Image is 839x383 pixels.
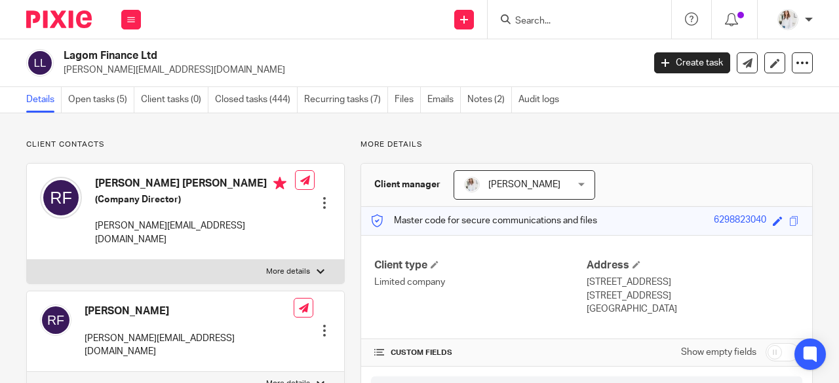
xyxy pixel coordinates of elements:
p: More details [266,266,310,277]
a: Files [395,87,421,113]
h5: (Company Director) [95,193,295,206]
p: [STREET_ADDRESS] [587,276,799,289]
i: Primary [273,177,286,190]
p: More details [361,139,813,150]
h4: CUSTOM FIELDS [374,348,587,358]
a: Closed tasks (444) [215,87,298,113]
h4: [PERSON_NAME] [85,304,294,318]
a: Audit logs [518,87,566,113]
img: svg%3E [40,177,82,219]
img: Pixie [26,10,92,28]
h2: Lagom Finance Ltd [64,49,520,63]
a: Details [26,87,62,113]
a: Open tasks (5) [68,87,134,113]
div: 6298823040 [714,213,766,228]
p: [GEOGRAPHIC_DATA] [587,302,799,316]
h4: Address [587,259,799,272]
h3: Client manager [374,178,440,191]
input: Search [514,16,632,27]
img: Daisy.JPG [464,177,480,192]
a: Recurring tasks (7) [304,87,388,113]
h4: Client type [374,259,587,272]
p: Client contacts [26,139,345,150]
p: Limited company [374,276,587,289]
p: [PERSON_NAME][EMAIL_ADDRESS][DOMAIN_NAME] [95,219,295,246]
p: Master code for secure communications and files [371,214,597,227]
h4: [PERSON_NAME] [PERSON_NAME] [95,177,295,193]
label: Show empty fields [681,346,756,359]
img: svg%3E [40,304,71,336]
p: [PERSON_NAME][EMAIL_ADDRESS][DOMAIN_NAME] [85,332,294,359]
span: [PERSON_NAME] [488,180,560,189]
p: [STREET_ADDRESS] [587,289,799,302]
a: Client tasks (0) [141,87,208,113]
a: Create task [654,52,730,73]
p: [PERSON_NAME][EMAIL_ADDRESS][DOMAIN_NAME] [64,64,634,77]
img: Daisy.JPG [777,9,798,30]
img: svg%3E [26,49,54,77]
a: Notes (2) [467,87,512,113]
a: Emails [427,87,461,113]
